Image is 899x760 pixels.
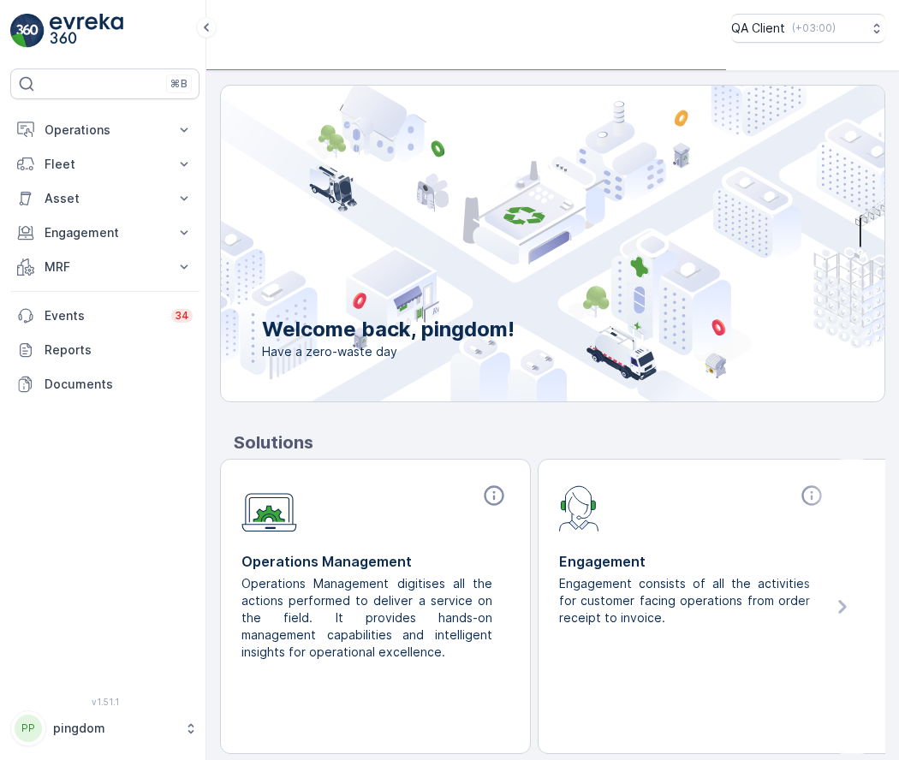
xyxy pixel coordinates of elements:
p: Reports [45,341,193,359]
div: PP [15,715,42,742]
img: city illustration [144,86,884,401]
img: logo_light-DOdMpM7g.png [50,14,123,48]
p: Operations Management digitises all the actions performed to deliver a service on the field. It p... [241,575,496,661]
p: Engagement [45,224,165,241]
p: MRF [45,258,165,276]
p: QA Client [731,20,785,37]
button: PPpingdom [10,710,199,746]
button: Operations [10,113,199,147]
p: Documents [45,376,193,393]
p: pingdom [53,720,176,737]
p: 34 [175,309,189,323]
img: module-icon [241,484,297,532]
span: Have a zero-waste day [262,343,515,360]
button: Fleet [10,147,199,181]
p: Fleet [45,156,165,173]
p: Events [45,307,161,324]
p: Engagement consists of all the activities for customer facing operations from order receipt to in... [559,575,813,626]
button: MRF [10,250,199,284]
p: Operations Management [241,551,509,572]
span: v 1.51.1 [10,697,199,707]
img: logo [10,14,45,48]
a: Documents [10,367,199,401]
button: Asset [10,181,199,216]
button: QA Client(+03:00) [731,14,885,43]
p: Welcome back, pingdom! [262,316,515,343]
p: Asset [45,190,165,207]
p: Solutions [234,430,885,455]
img: module-icon [559,484,599,531]
p: ( +03:00 ) [792,21,836,35]
button: Engagement [10,216,199,250]
a: Reports [10,333,199,367]
p: Operations [45,122,165,139]
p: Engagement [559,551,827,572]
a: Events34 [10,299,199,333]
p: ⌘B [170,77,188,91]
